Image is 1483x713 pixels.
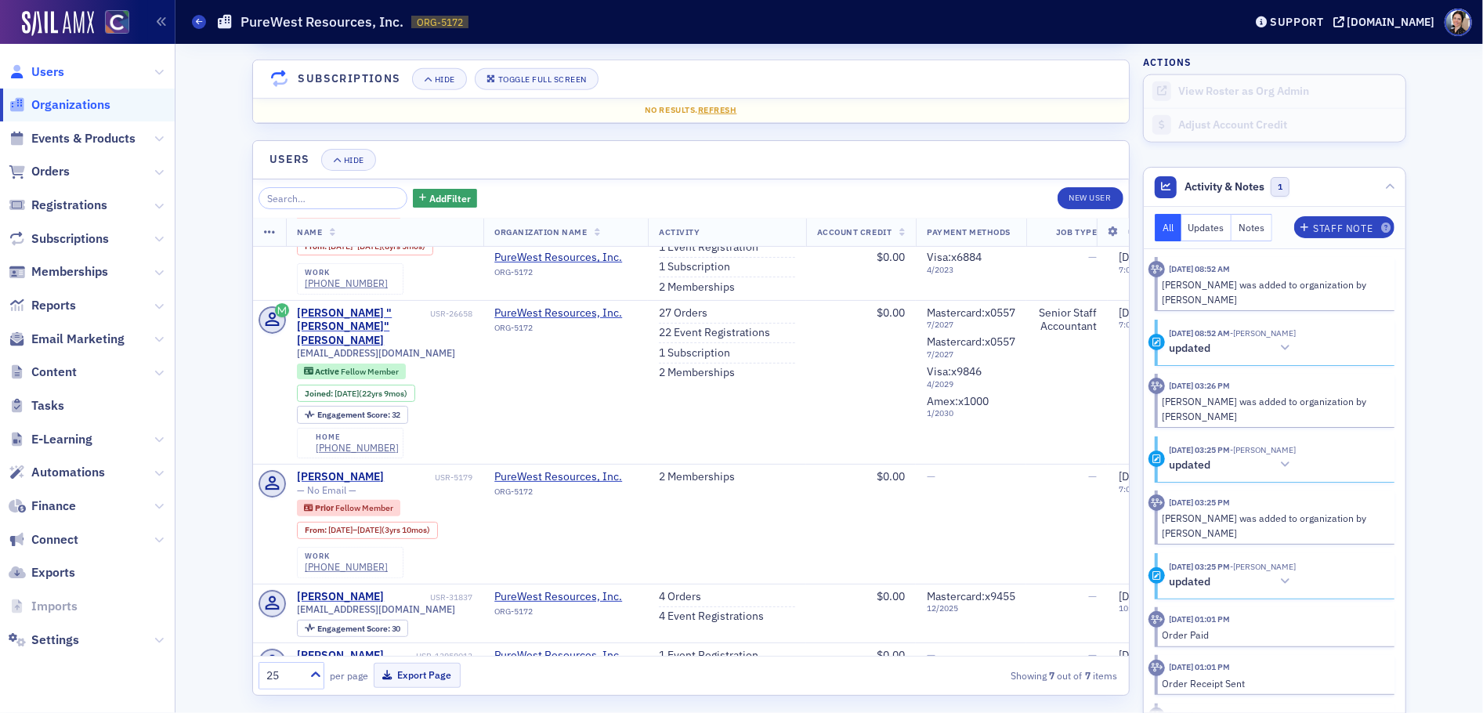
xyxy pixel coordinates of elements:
span: — No Email — [297,484,356,496]
span: Settings [31,632,79,649]
a: Automations [9,464,105,481]
div: ORG-5172 [494,323,637,338]
span: [DATE] [1119,306,1151,320]
div: Engagement Score: 32 [297,406,408,423]
time: 7:00 AM [1119,319,1149,330]
a: Finance [9,498,76,515]
time: 10:39 PM [1119,603,1153,613]
a: Prior Fellow Member [304,503,393,513]
span: — [1088,251,1097,265]
span: [DATE] [1119,648,1151,662]
span: [EMAIL_ADDRESS][DOMAIN_NAME] [297,347,455,359]
h4: Actions [1143,55,1192,69]
div: Hide [435,75,455,84]
span: Users [31,63,64,81]
span: Account Credit [817,226,892,237]
span: Visa : x9846 [927,364,982,378]
span: 1 [1271,177,1290,197]
div: ORG-5172 [494,487,637,502]
span: PureWest Resources, Inc. [494,649,637,663]
a: 22 Event Registrations [659,326,770,340]
h5: updated [1170,458,1211,472]
span: $0.00 [877,469,905,483]
a: PureWest Resources, Inc. [494,306,637,320]
span: 4 / 2023 [927,265,1015,275]
a: Tasks [9,397,64,414]
a: PureWest Resources, Inc. [494,252,637,266]
span: [DATE] [1119,251,1151,265]
span: $0.00 [877,648,905,662]
div: ORG-5172 [494,268,637,284]
span: Automations [31,464,105,481]
span: Organizations [31,96,110,114]
time: 7/2/2025 03:25 PM [1170,444,1231,455]
span: ORG-5172 [417,16,463,29]
span: — [1088,589,1097,603]
div: [PERSON_NAME] "[PERSON_NAME]" [PERSON_NAME] [297,306,428,348]
span: Mastercard : x0557 [927,335,1015,349]
label: per page [330,668,368,682]
span: $0.00 [877,306,905,320]
div: Active: Active: Fellow Member [297,364,406,379]
a: Memberships [9,263,108,280]
button: Toggle Full Screen [475,68,599,90]
div: [PERSON_NAME] [297,470,384,484]
strong: 7 [1047,668,1058,682]
span: Activity & Notes [1185,179,1265,195]
button: Staff Note [1294,216,1395,238]
div: Toggle Full Screen [498,75,587,84]
div: Showing out of items [842,668,1118,682]
a: Reports [9,297,76,314]
span: From : [305,525,328,535]
span: Prior [315,502,335,513]
div: Engagement Score: 30 [297,620,408,637]
button: updated [1170,574,1297,590]
strong: 7 [1083,668,1094,682]
span: Connect [31,531,78,548]
time: 7/3/2025 08:52 AM [1170,328,1231,338]
a: PureWest Resources, Inc. [494,590,637,604]
span: 7 / 2027 [927,349,1015,360]
span: [EMAIL_ADDRESS][DOMAIN_NAME] [297,603,455,615]
span: Mastercard : x0557 [927,306,1015,320]
div: [PERSON_NAME] [297,590,384,604]
span: — [927,469,935,483]
span: [DATE] [328,524,353,535]
a: 4 Orders [659,590,701,604]
button: updated [1170,457,1297,473]
span: [DATE] [1119,589,1151,603]
button: Hide [321,149,376,171]
span: Memberships [31,263,108,280]
span: — [1088,469,1097,483]
span: Content [31,364,77,381]
a: 4 Event Registrations [659,610,764,624]
time: 7/2/2025 03:25 PM [1170,497,1231,508]
span: Sheila Duggan [1231,328,1297,338]
a: Exports [9,564,75,581]
span: Tasks [31,397,64,414]
span: Events & Products [31,130,136,147]
button: [DOMAIN_NAME] [1333,16,1441,27]
time: 7:00 AM [1119,264,1149,275]
a: E-Learning [9,431,92,448]
div: Senior Staff Accountant [1037,306,1097,334]
span: — [927,648,935,662]
a: 1 Subscription [659,346,730,360]
a: [PHONE_NUMBER] [305,277,388,289]
div: [PERSON_NAME] was added to organization by [PERSON_NAME] [1163,277,1384,306]
a: New User [1058,187,1123,209]
div: USR-31837 [387,592,473,603]
a: Users [9,63,64,81]
div: Order Paid [1163,628,1384,642]
a: 2 Memberships [659,280,735,295]
span: [DATE] [335,388,359,399]
span: Payment Methods [927,226,1011,237]
div: Support [1270,15,1324,29]
time: 7/3/2025 08:52 AM [1170,263,1231,274]
h5: updated [1170,342,1211,356]
h1: PureWest Resources, Inc. [241,13,403,31]
span: $0.00 [877,251,905,265]
span: $0.00 [877,589,905,603]
span: Visa : x6884 [927,251,982,265]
